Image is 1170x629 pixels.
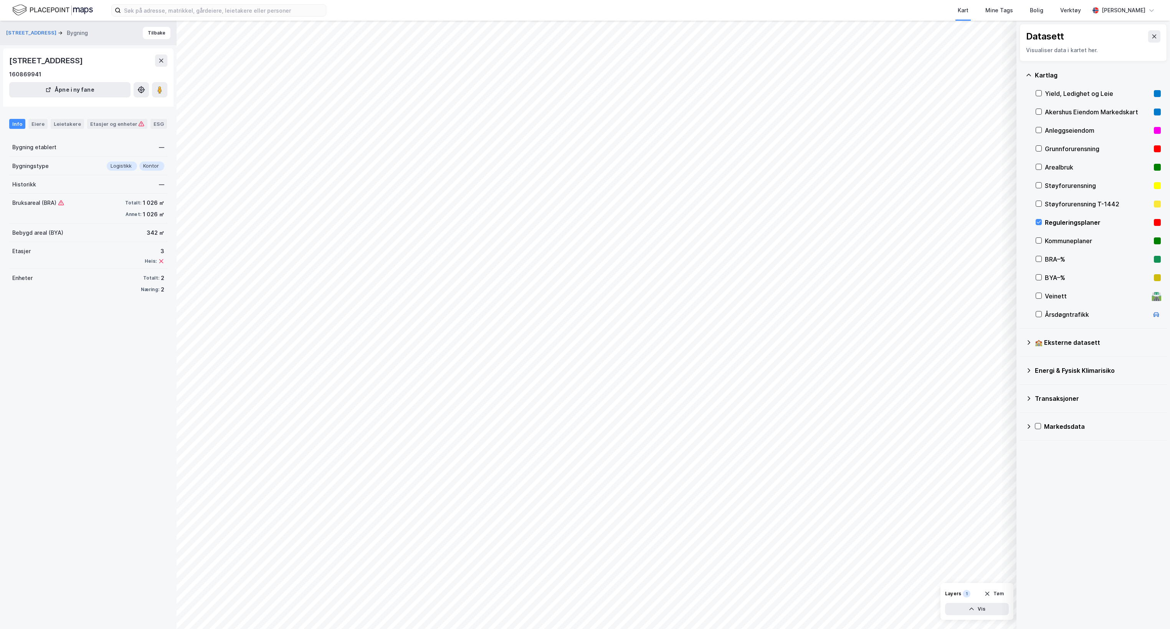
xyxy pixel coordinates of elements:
div: Verktøy [1060,6,1081,15]
div: 342 ㎡ [147,228,164,237]
div: Veinett [1045,291,1149,301]
input: Søk på adresse, matrikkel, gårdeiere, leietakere eller personer [121,5,326,16]
div: 1 026 ㎡ [143,210,164,219]
div: BYA–% [1045,273,1151,282]
div: Bolig [1030,6,1043,15]
div: Yield, Ledighet og Leie [1045,89,1151,98]
div: Datasett [1026,30,1064,43]
div: — [159,143,164,152]
img: logo.f888ab2527a4732fd821a326f86c7f29.svg [12,3,93,17]
iframe: Chat Widget [1132,592,1170,629]
div: Energi & Fysisk Klimarisiko [1035,366,1161,375]
div: Akershus Eiendom Markedskart [1045,107,1151,117]
div: Kommuneplaner [1045,236,1151,245]
div: Transaksjoner [1035,394,1161,403]
div: Bruksareal (BRA) [12,198,64,207]
div: ESG [150,119,167,129]
div: Heis: [145,258,157,264]
div: Støyforurensning [1045,181,1151,190]
div: Bebygd areal (BYA) [12,228,63,237]
div: Etasjer og enheter [90,120,144,127]
div: Kartlag [1035,71,1161,80]
div: Støyforurensning T-1442 [1045,199,1151,209]
div: 🛣️ [1151,291,1162,301]
div: Bygning etablert [12,143,56,152]
div: Visualiser data i kartet her. [1026,46,1160,55]
div: Bygning [67,28,88,38]
div: Etasjer [12,247,31,256]
button: Åpne i ny fane [9,82,131,97]
div: 3 [145,247,164,256]
div: 160869941 [9,70,41,79]
div: Eiere [28,119,48,129]
div: Bygningstype [12,161,49,171]
div: [STREET_ADDRESS] [9,54,84,67]
div: Kontrollprogram for chat [1132,592,1170,629]
div: Annet: [126,211,141,217]
div: — [159,180,164,189]
div: BRA–% [1045,255,1151,264]
button: Tøm [979,588,1009,600]
button: Tilbake [143,27,170,39]
div: Totalt: [125,200,141,206]
div: Historikk [12,180,36,189]
div: Totalt: [143,275,159,281]
div: 2 [161,273,164,283]
div: Reguleringsplaner [1045,218,1151,227]
div: Årsdøgntrafikk [1045,310,1149,319]
div: 1 [963,590,970,598]
div: 2 [161,285,164,294]
div: Arealbruk [1045,163,1151,172]
button: [STREET_ADDRESS] [6,29,58,37]
div: Grunnforurensning [1045,144,1151,153]
div: Næring: [141,287,159,293]
div: Enheter [12,273,33,283]
div: Markedsdata [1044,422,1161,431]
div: Mine Tags [985,6,1013,15]
div: Layers [945,591,961,597]
div: 1 026 ㎡ [143,198,164,207]
div: 🏫 Eksterne datasett [1035,338,1161,347]
button: Vis [945,603,1009,615]
div: Leietakere [51,119,84,129]
div: Anleggseiendom [1045,126,1151,135]
div: [PERSON_NAME] [1102,6,1145,15]
div: Kart [958,6,968,15]
div: Info [9,119,25,129]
